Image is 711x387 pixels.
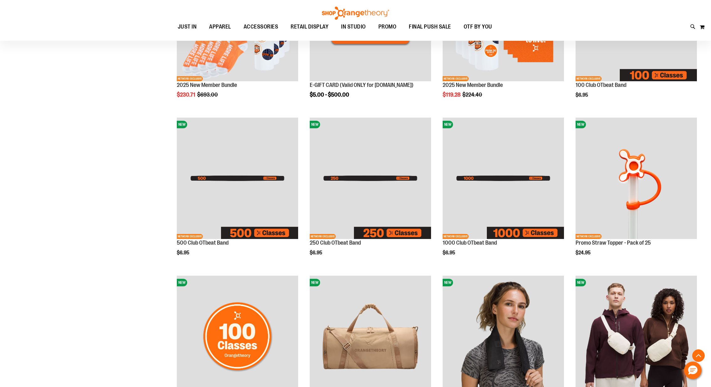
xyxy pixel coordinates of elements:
[177,240,229,246] a: 500 Club OTbeat Band
[576,82,626,88] a: 100 Club OTbeat Band
[576,76,602,81] span: NETWORK EXCLUSIVE
[443,240,497,246] a: 1000 Club OTbeat Band
[291,20,329,34] span: RETAIL DISPLAY
[310,234,336,239] span: NETWORK EXCLUSIVE
[244,20,278,34] span: ACCESSORIES
[576,240,651,246] a: Promo Straw Topper - Pack of 25
[443,76,469,81] span: NETWORK EXCLUSIVE
[310,240,361,246] a: 250 Club OTbeat Band
[177,118,298,239] img: Image of 500 Club OTbeat Band
[684,362,702,379] button: Hello, have a question? Let’s chat.
[443,118,564,239] img: Image of 1000 Club OTbeat Band
[177,82,237,88] a: 2025 New Member Bundle
[464,20,492,34] span: OTF BY YOU
[457,20,498,34] a: OTF BY YOU
[237,20,285,34] a: ACCESSORIES
[576,118,697,240] a: Promo Straw Topper - Pack of 25NEWNETWORK EXCLUSIVE
[177,118,298,240] a: Image of 500 Club OTbeat BandNEWNETWORK EXCLUSIVE
[443,234,469,239] span: NETWORK EXCLUSIVE
[443,121,453,128] span: NEW
[174,114,301,268] div: product
[341,20,366,34] span: IN STUDIO
[307,114,434,268] div: product
[178,20,197,34] span: JUST IN
[443,250,456,256] span: $6.95
[572,114,700,272] div: product
[310,82,413,88] a: E-GIFT CARD (Valid ONLY for [DOMAIN_NAME])
[310,118,431,240] a: Image of 250 Club OTbeat BandNEWNETWORK EXCLUSIVE
[443,279,453,286] span: NEW
[197,92,219,98] span: $693.00
[310,279,320,286] span: NEW
[177,250,190,256] span: $6.95
[576,234,602,239] span: NETWORK EXCLUSIVE
[177,121,187,128] span: NEW
[335,20,372,34] a: IN STUDIO
[576,121,586,128] span: NEW
[576,279,586,286] span: NEW
[171,20,203,34] a: JUST IN
[177,92,196,98] span: $230.71
[378,20,397,34] span: PROMO
[403,20,457,34] a: FINAL PUSH SALE
[177,234,203,239] span: NETWORK EXCLUSIVE
[310,121,320,128] span: NEW
[576,92,589,98] span: $6.95
[284,20,335,34] a: RETAIL DISPLAY
[310,250,323,256] span: $6.95
[177,279,187,286] span: NEW
[443,118,564,240] a: Image of 1000 Club OTbeat BandNEWNETWORK EXCLUSIVE
[177,76,203,81] span: NETWORK EXCLUSIVE
[443,92,461,98] span: $119.28
[692,349,705,362] button: Back To Top
[576,118,697,239] img: Promo Straw Topper - Pack of 25
[209,20,231,34] span: APPAREL
[310,92,349,98] span: $5.00 - $500.00
[443,82,503,88] a: 2025 New Member Bundle
[310,118,431,239] img: Image of 250 Club OTbeat Band
[372,20,403,34] a: PROMO
[321,7,390,20] img: Shop Orangetheory
[462,92,483,98] span: $224.40
[576,250,592,256] span: $24.95
[203,20,237,34] a: APPAREL
[440,114,567,268] div: product
[409,20,451,34] span: FINAL PUSH SALE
